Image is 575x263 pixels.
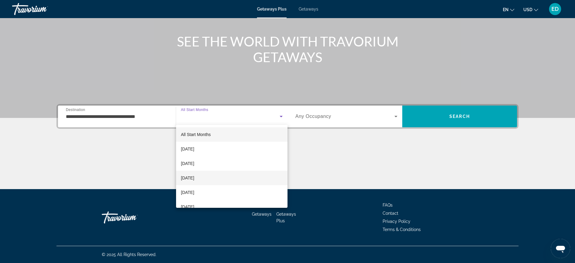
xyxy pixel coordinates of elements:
[551,239,570,258] iframe: Button to launch messaging window
[181,174,194,182] span: [DATE]
[181,145,194,153] span: [DATE]
[181,132,211,137] span: All Start Months
[181,189,194,196] span: [DATE]
[181,203,194,211] span: [DATE]
[181,160,194,167] span: [DATE]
